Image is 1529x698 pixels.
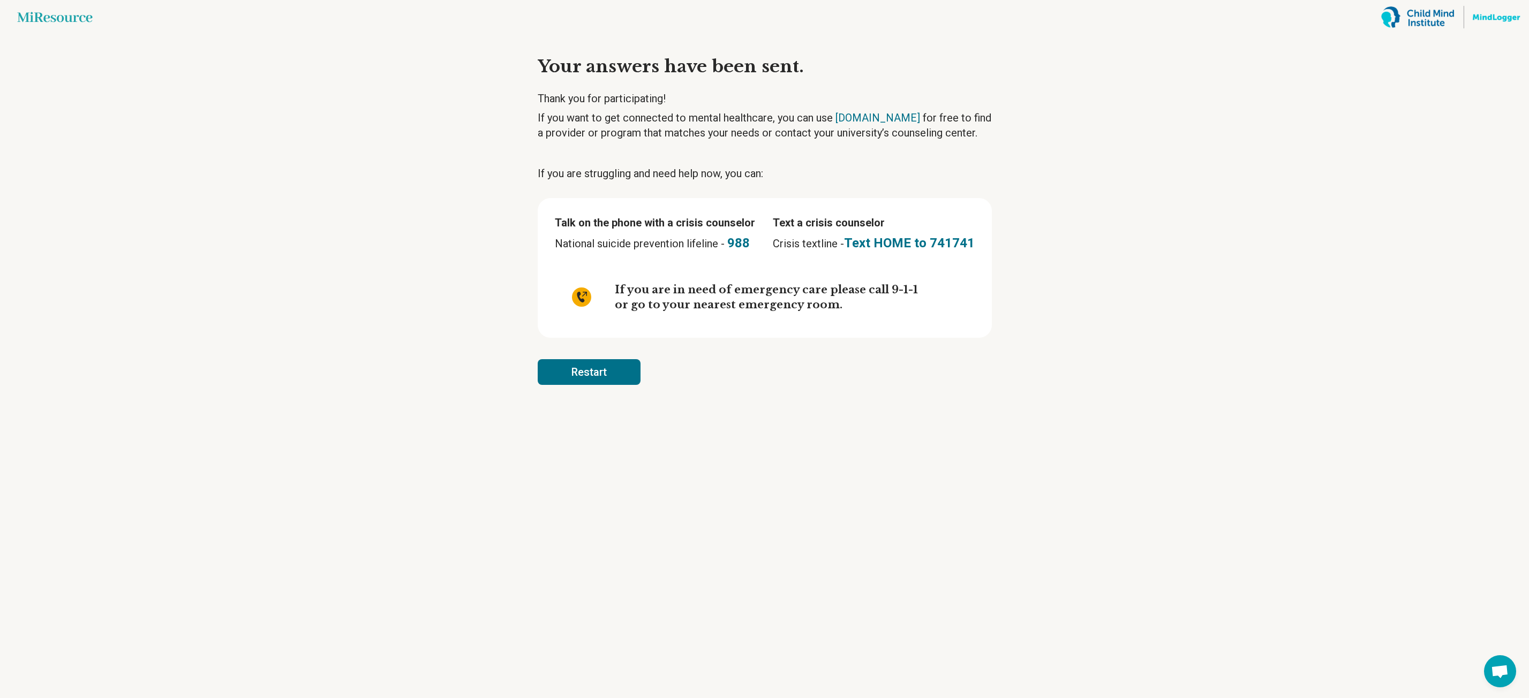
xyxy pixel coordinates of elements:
[727,236,750,251] a: 988
[773,215,975,230] p: Text a crisis counselor
[538,359,641,385] button: Restart
[773,234,975,253] p: Crisis textline -
[538,56,992,78] h3: Your answers have been sent.
[538,91,992,106] h5: Thank you for participating!
[555,234,755,253] p: National suicide prevention lifeline -
[615,282,918,297] p: If you are in need of emergency care please call 9-1-1
[615,297,918,312] p: or go to your nearest emergency room.
[835,111,920,124] a: [DOMAIN_NAME]
[1484,655,1516,687] div: Open chat
[844,236,975,251] a: Text HOME to 741741
[538,166,992,181] p: If you are struggling and need help now, you can:
[555,215,755,230] p: Talk on the phone with a crisis counselor
[538,110,992,140] p: If you want to get connected to mental healthcare, you can use for free to find a provider or pro...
